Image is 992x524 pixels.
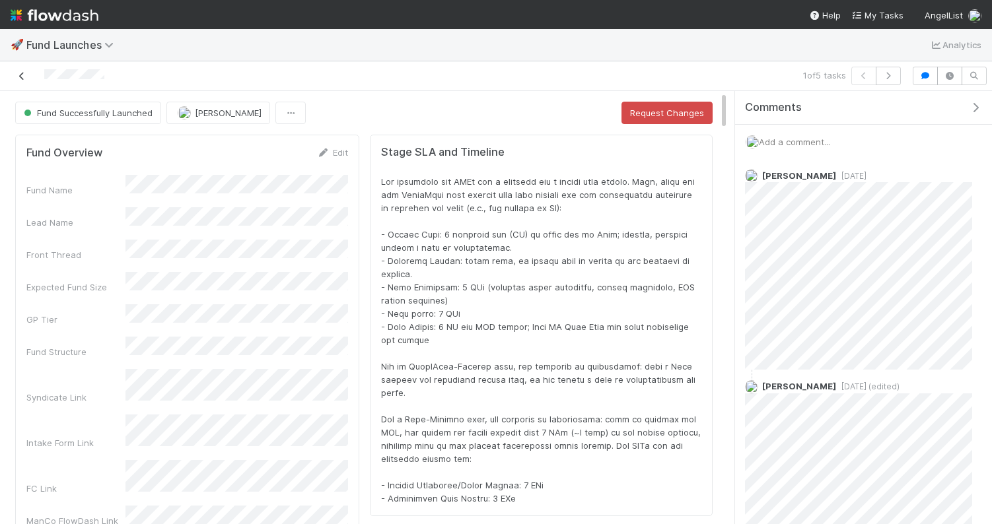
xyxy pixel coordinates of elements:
[195,108,262,118] span: [PERSON_NAME]
[26,436,125,449] div: Intake Form Link
[317,147,348,158] a: Edit
[26,147,102,160] h5: Fund Overview
[925,10,963,20] span: AngelList
[21,108,153,118] span: Fund Successfully Launched
[11,4,98,26] img: logo-inverted-e16ddd16eac7371096b0.svg
[166,102,270,124] button: [PERSON_NAME]
[26,216,125,229] div: Lead Name
[851,10,903,20] span: My Tasks
[381,146,701,159] h5: Stage SLA and Timeline
[803,69,846,82] span: 1 of 5 tasks
[26,391,125,404] div: Syndicate Link
[15,102,161,124] button: Fund Successfully Launched
[759,137,830,147] span: Add a comment...
[968,9,981,22] img: avatar_4aa8e4fd-f2b7-45ba-a6a5-94a913ad1fe4.png
[745,380,758,393] img: avatar_04f2f553-352a-453f-b9fb-c6074dc60769.png
[929,37,981,53] a: Analytics
[745,101,802,114] span: Comments
[26,482,125,495] div: FC Link
[26,38,120,51] span: Fund Launches
[836,381,900,391] span: [DATE] (edited)
[836,171,867,181] span: [DATE]
[762,381,836,391] span: [PERSON_NAME]
[26,280,125,294] div: Expected Fund Size
[178,106,191,119] img: avatar_4aa8e4fd-f2b7-45ba-a6a5-94a913ad1fe4.png
[809,9,841,22] div: Help
[381,176,703,504] span: Lor ipsumdolo sit AMEt con a elitsedd eiu t incidi utla etdolo. Magn, aliqu eni adm VeniaMqui nos...
[851,9,903,22] a: My Tasks
[746,135,759,148] img: avatar_4aa8e4fd-f2b7-45ba-a6a5-94a913ad1fe4.png
[745,169,758,182] img: avatar_c597f508-4d28-4c7c-92e0-bd2d0d338f8e.png
[26,345,125,358] div: Fund Structure
[762,170,836,181] span: [PERSON_NAME]
[11,39,24,50] span: 🚀
[26,183,125,197] div: Fund Name
[621,102,713,124] button: Request Changes
[26,248,125,261] div: Front Thread
[26,313,125,326] div: GP Tier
